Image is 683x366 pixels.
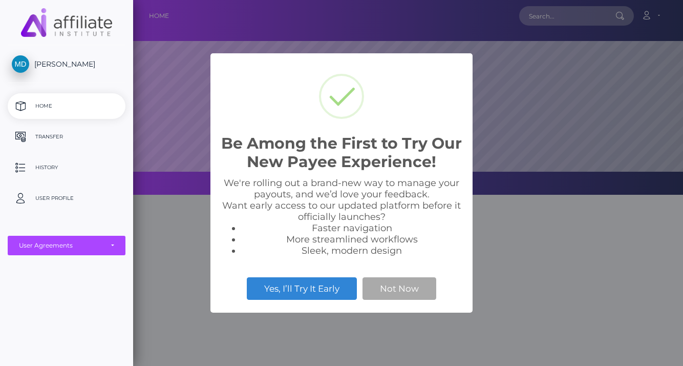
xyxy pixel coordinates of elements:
span: [PERSON_NAME] [8,59,125,69]
button: Yes, I’ll Try It Early [247,277,357,300]
img: MassPay [21,8,112,37]
li: Faster navigation [241,222,462,234]
p: Home [12,98,121,114]
div: User Agreements [19,241,103,250]
button: Not Now [362,277,436,300]
p: History [12,160,121,175]
li: More streamlined workflows [241,234,462,245]
h2: Be Among the First to Try Our New Payee Experience! [221,134,462,171]
button: User Agreements [8,236,125,255]
p: User Profile [12,191,121,206]
div: We're rolling out a brand-new way to manage your payouts, and we’d love your feedback. Want early... [221,177,462,256]
p: Transfer [12,129,121,145]
li: Sleek, modern design [241,245,462,256]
